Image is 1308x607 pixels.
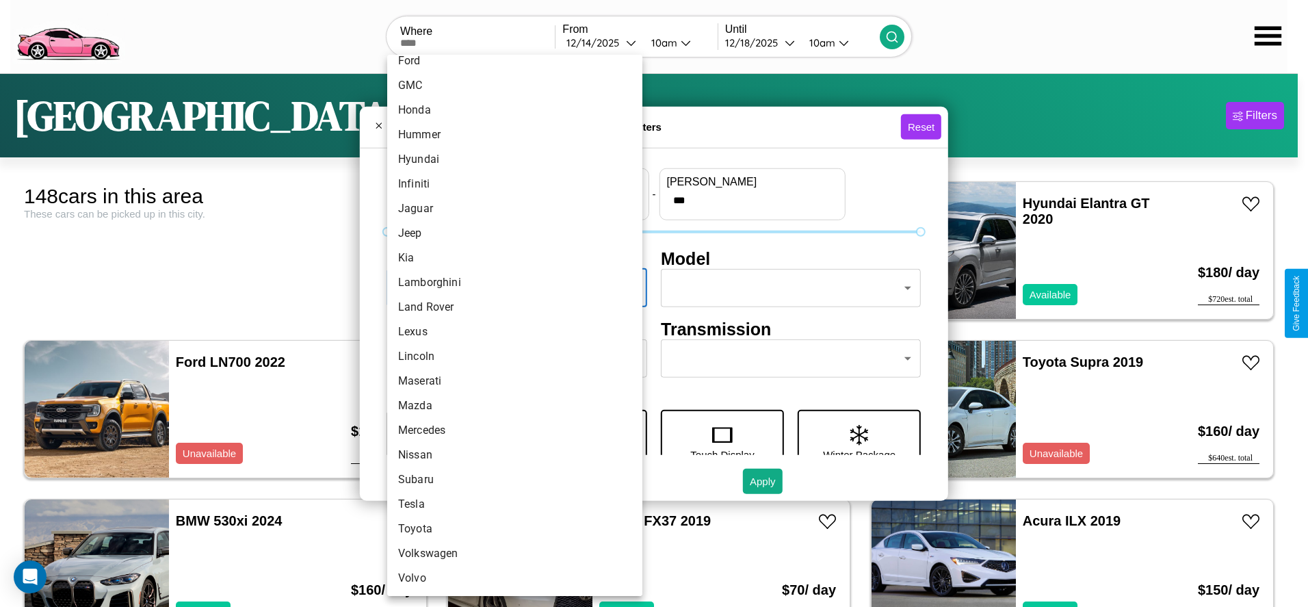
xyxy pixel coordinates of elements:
div: Open Intercom Messenger [14,560,47,593]
li: Maserati [387,369,642,393]
li: Jeep [387,221,642,246]
li: Ford [387,49,642,73]
li: GMC [387,73,642,98]
li: Volvo [387,566,642,591]
li: Volkswagen [387,541,642,566]
li: Infiniti [387,172,642,196]
li: Lexus [387,320,642,344]
div: Give Feedback [1292,276,1301,331]
li: Land Rover [387,295,642,320]
li: Toyota [387,517,642,541]
li: Lamborghini [387,270,642,295]
li: Honda [387,98,642,122]
li: Nissan [387,443,642,467]
li: Mercedes [387,418,642,443]
li: Subaru [387,467,642,492]
li: Kia [387,246,642,270]
li: Hummer [387,122,642,147]
li: Hyundai [387,147,642,172]
li: Jaguar [387,196,642,221]
li: Lincoln [387,344,642,369]
li: Mazda [387,393,642,418]
li: Tesla [387,492,642,517]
